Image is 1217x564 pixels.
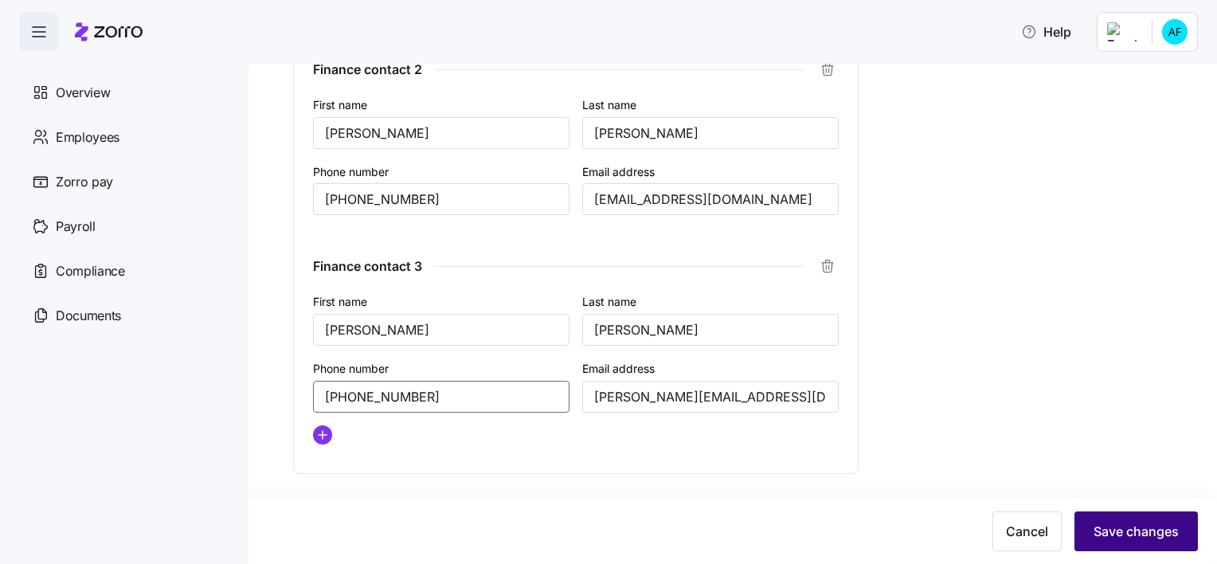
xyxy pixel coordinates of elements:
[313,425,332,445] svg: add icon
[56,172,113,192] span: Zorro pay
[313,360,389,378] label: Phone number
[1006,522,1048,541] span: Cancel
[582,293,636,311] label: Last name
[313,257,422,276] span: Finance contact 3
[1008,16,1084,48] button: Help
[992,511,1062,551] button: Cancel
[56,83,110,103] span: Overview
[1094,522,1179,541] span: Save changes
[582,183,839,215] input: Type email address
[1107,22,1139,41] img: Employer logo
[56,217,96,237] span: Payroll
[19,204,229,249] a: Payroll
[19,115,229,159] a: Employees
[56,306,121,326] span: Documents
[313,314,569,346] input: Type first name
[582,96,636,114] label: Last name
[1074,511,1198,551] button: Save changes
[1021,22,1071,41] span: Help
[582,314,839,346] input: Type last name
[56,127,119,147] span: Employees
[19,159,229,204] a: Zorro pay
[19,70,229,115] a: Overview
[313,117,569,149] input: Type first name
[19,293,229,338] a: Documents
[582,360,655,378] label: Email address
[313,183,569,215] input: (212) 456-7890
[582,117,839,149] input: Type last name
[582,381,839,413] input: Type email address
[313,96,367,114] label: First name
[56,261,125,281] span: Compliance
[582,163,655,181] label: Email address
[313,163,389,181] label: Phone number
[313,381,569,413] input: (212) 456-7890
[1162,19,1188,45] img: cd529cdcbd5d10ae9f9e980eb8645e58
[19,249,229,293] a: Compliance
[313,293,367,311] label: First name
[313,60,422,80] span: Finance contact 2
